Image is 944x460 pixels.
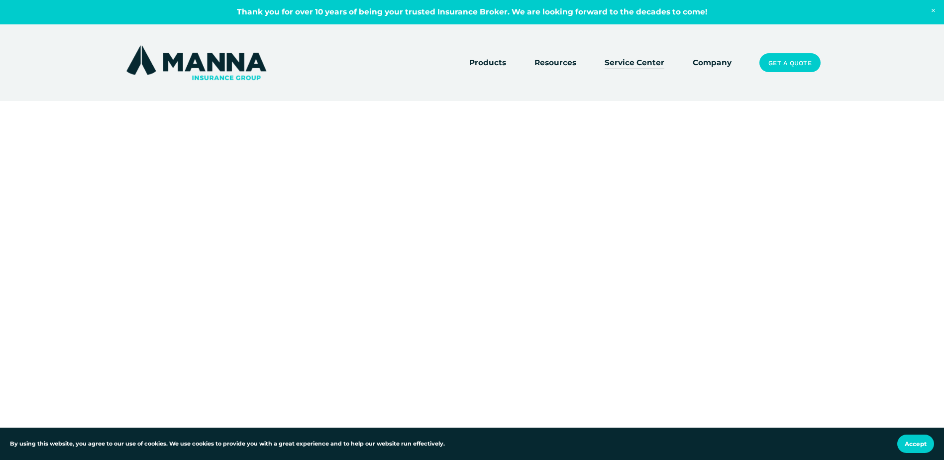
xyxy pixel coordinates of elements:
[905,440,927,448] span: Accept
[693,56,732,70] a: Company
[469,57,506,69] span: Products
[534,57,576,69] span: Resources
[10,440,445,449] p: By using this website, you agree to our use of cookies. We use cookies to provide you with a grea...
[534,56,576,70] a: folder dropdown
[605,56,664,70] a: Service Center
[759,53,820,72] a: Get a Quote
[897,435,934,453] button: Accept
[469,56,506,70] a: folder dropdown
[124,43,269,82] img: Manna Insurance Group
